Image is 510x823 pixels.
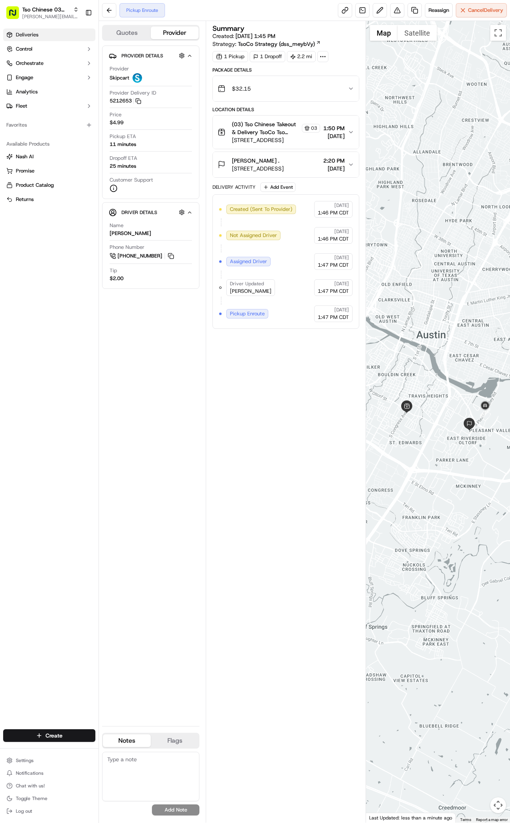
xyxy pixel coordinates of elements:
button: Product Catalog [3,179,95,192]
div: Favorites [3,119,95,131]
span: [STREET_ADDRESS] [232,165,284,173]
button: Provider Details [109,49,193,62]
span: Price [110,111,121,118]
button: Log out [3,806,95,817]
button: Provider [151,27,199,39]
span: 1:47 PM CDT [318,262,349,269]
a: Analytics [3,85,95,98]
span: 1:47 PM CDT [318,288,349,295]
img: Charles Folsom [8,115,21,128]
a: 📗Knowledge Base [5,174,64,188]
a: Deliveries [3,28,95,41]
button: Toggle Theme [3,793,95,804]
span: [PERSON_NAME] [25,123,64,129]
span: [PERSON_NAME][EMAIL_ADDRESS][DOMAIN_NAME] [22,13,79,20]
button: 5212653 [110,97,141,104]
a: [PHONE_NUMBER] [110,252,175,260]
span: [STREET_ADDRESS] [232,136,320,144]
a: Product Catalog [6,182,92,189]
a: 💻API Documentation [64,174,130,188]
div: Last Updated: less than a minute ago [366,813,456,823]
button: Chat with us! [3,780,95,791]
button: Promise [3,165,95,177]
img: Antonia (Store Manager) [8,137,21,149]
a: Nash AI [6,153,92,160]
span: 1:46 PM CDT [318,235,349,243]
button: Nash AI [3,150,95,163]
span: Log out [16,808,32,814]
a: Returns [6,196,92,203]
span: Customer Support [110,176,153,184]
button: Tso Chinese 03 TsoCo[PERSON_NAME][EMAIL_ADDRESS][DOMAIN_NAME] [3,3,82,22]
span: Dropoff ETA [110,155,137,162]
button: Engage [3,71,95,84]
div: 📗 [8,178,14,184]
button: Settings [3,755,95,766]
span: 03 [311,125,317,131]
span: [DATE] [334,202,349,209]
button: See all [123,101,144,111]
div: Delivery Activity [212,184,256,190]
span: Settings [16,757,34,764]
span: [PERSON_NAME] . [232,157,279,165]
div: Available Products [3,138,95,150]
span: Name [110,222,123,229]
span: [DATE] [334,281,349,287]
button: Show satellite imagery [398,25,437,41]
button: Create [3,729,95,742]
div: 25 minutes [110,163,136,170]
button: Returns [3,193,95,206]
img: Nash [8,8,24,24]
h3: Summary [212,25,245,32]
span: Toggle Theme [16,795,47,802]
span: Cancel Delivery [468,7,503,14]
span: [DATE] 1:45 PM [235,32,275,40]
span: 1:50 PM [323,124,345,132]
span: Engage [16,74,33,81]
button: Notifications [3,768,95,779]
span: TsoCo Strategy (dss_meybVy) [238,40,315,48]
span: [PERSON_NAME] [230,288,271,295]
span: [DATE] [70,123,86,129]
a: Open this area in Google Maps (opens a new window) [368,812,394,823]
p: Welcome 👋 [8,32,144,44]
button: Notes [103,734,151,747]
span: • [66,123,68,129]
img: 8571987876998_91fb9ceb93ad5c398215_72.jpg [17,76,31,90]
span: Reassign [428,7,449,14]
span: Driver Details [121,209,157,216]
span: Control [16,46,32,53]
span: 1:47 PM CDT [318,314,349,321]
span: $4.99 [110,119,123,126]
span: Product Catalog [16,182,54,189]
button: Quotes [103,27,151,39]
a: Report a map error [476,817,508,822]
span: 2:20 PM [323,157,345,165]
a: Terms (opens in new tab) [460,817,471,822]
span: Created: [212,32,275,40]
button: CancelDelivery [456,3,507,17]
img: 1736555255976-a54dd68f-1ca7-489b-9aae-adbdc363a1c4 [16,123,22,129]
span: Assigned Driver [230,258,267,265]
span: Fleet [16,102,27,110]
span: Pickup Enroute [230,310,265,317]
span: 1:46 PM CDT [318,209,349,216]
span: Promise [16,167,34,174]
button: Tso Chinese 03 TsoCo [22,6,70,13]
span: Notifications [16,770,44,776]
button: Toggle fullscreen view [490,25,506,41]
span: • [106,144,108,150]
span: Chat with us! [16,783,45,789]
button: Show street map [370,25,398,41]
span: Deliveries [16,31,38,38]
span: Pickup ETA [110,133,136,140]
div: 1 Pickup [212,51,248,62]
img: profile_skipcart_partner.png [133,73,142,83]
span: Phone Number [110,244,144,251]
span: (03) Tso Chinese Takeout & Delivery TsoCo Tso Chinese TsoCo Manager [232,120,300,136]
span: API Documentation [75,177,127,185]
img: 1736555255976-a54dd68f-1ca7-489b-9aae-adbdc363a1c4 [8,76,22,90]
button: Reassign [425,3,453,17]
span: Create [46,732,63,740]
